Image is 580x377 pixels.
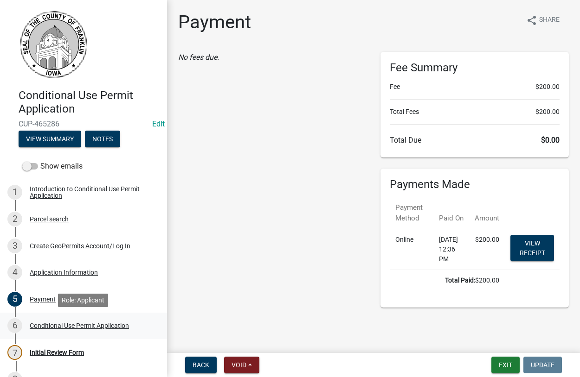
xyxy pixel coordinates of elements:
button: Back [185,357,217,373]
th: Amount [469,197,505,229]
div: Application Information [30,269,98,276]
b: Total Paid: [445,276,475,284]
a: View receipt [510,235,554,261]
div: 5 [7,292,22,307]
div: 6 [7,318,22,333]
button: Void [224,357,259,373]
h6: Total Due [390,136,560,145]
span: $0.00 [541,136,560,145]
th: Paid On [433,197,469,229]
div: 4 [7,265,22,280]
i: share [526,15,537,26]
i: No fees due. [178,53,219,62]
td: [DATE] 12:36 PM [433,229,469,270]
button: shareShare [519,11,567,29]
h4: Conditional Use Permit Application [19,89,160,116]
h1: Payment [178,11,251,33]
td: Online [390,229,433,270]
h6: Payments Made [390,178,560,191]
button: Exit [491,357,520,373]
div: Parcel search [30,216,69,222]
div: 1 [7,185,22,200]
div: Role: Applicant [58,294,108,307]
span: Back [193,361,209,369]
button: Notes [85,131,120,147]
wm-modal-confirm: Notes [85,136,120,143]
a: Edit [152,119,165,128]
div: 3 [7,239,22,253]
button: Update [523,357,562,373]
div: Create GeoPermits Account/Log In [30,243,130,249]
span: Update [531,361,554,369]
div: 2 [7,212,22,226]
td: $200.00 [390,270,505,291]
td: $200.00 [469,229,505,270]
li: Fee [390,82,560,92]
div: Initial Review Form [30,349,84,356]
button: View Summary [19,131,81,147]
div: Payment [30,296,56,302]
img: Franklin County, Iowa [19,10,88,79]
span: $200.00 [535,82,560,92]
wm-modal-confirm: Summary [19,136,81,143]
div: 7 [7,345,22,360]
li: Total Fees [390,107,560,117]
label: Show emails [22,161,83,172]
wm-modal-confirm: Edit Application Number [152,119,165,128]
span: $200.00 [535,107,560,117]
div: Introduction to Conditional Use Permit Application [30,186,152,199]
span: Share [539,15,560,26]
h6: Fee Summary [390,61,560,75]
span: CUP-465286 [19,119,148,128]
th: Payment Method [390,197,433,229]
div: Conditional Use Permit Application [30,322,129,329]
span: Void [232,361,246,369]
